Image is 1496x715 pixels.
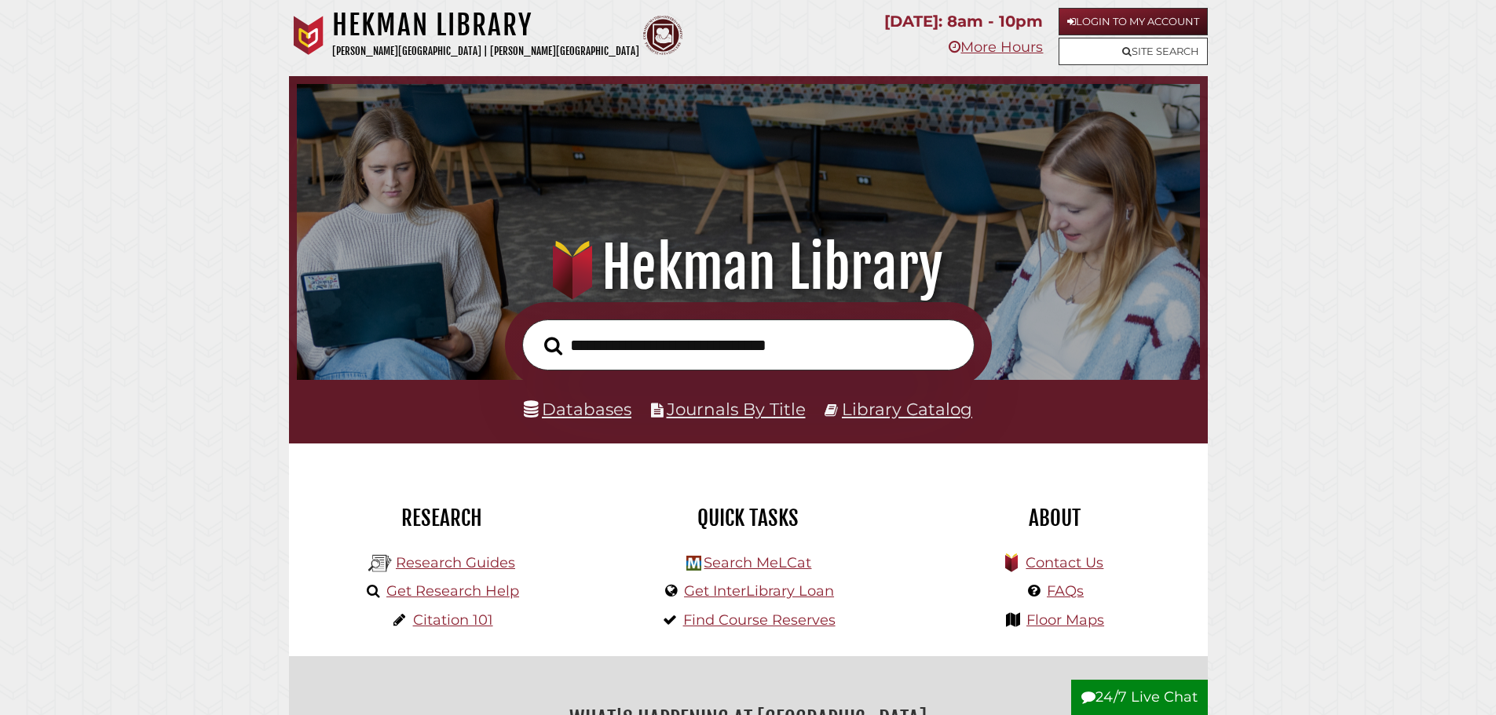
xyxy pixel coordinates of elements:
[536,332,570,360] button: Search
[884,8,1043,35] p: [DATE]: 8am - 10pm
[704,554,811,571] a: Search MeLCat
[1059,38,1208,65] a: Site Search
[386,582,519,600] a: Get Research Help
[368,552,392,575] img: Hekman Library Logo
[1047,582,1084,600] a: FAQs
[396,554,515,571] a: Research Guides
[413,611,493,629] a: Citation 101
[1026,554,1103,571] a: Contact Us
[913,505,1196,531] h2: About
[1059,8,1208,35] a: Login to My Account
[289,16,328,55] img: Calvin University
[683,611,836,629] a: Find Course Reserves
[332,42,639,60] p: [PERSON_NAME][GEOGRAPHIC_DATA] | [PERSON_NAME][GEOGRAPHIC_DATA]
[684,582,834,600] a: Get InterLibrary Loan
[607,505,890,531] h2: Quick Tasks
[524,399,631,419] a: Databases
[667,399,806,419] a: Journals By Title
[319,233,1177,302] h1: Hekman Library
[544,336,562,356] i: Search
[686,556,701,571] img: Hekman Library Logo
[842,399,972,419] a: Library Catalog
[949,38,1043,56] a: More Hours
[332,8,639,42] h1: Hekman Library
[301,505,583,531] h2: Research
[643,16,682,55] img: Calvin Theological Seminary
[1026,611,1104,629] a: Floor Maps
